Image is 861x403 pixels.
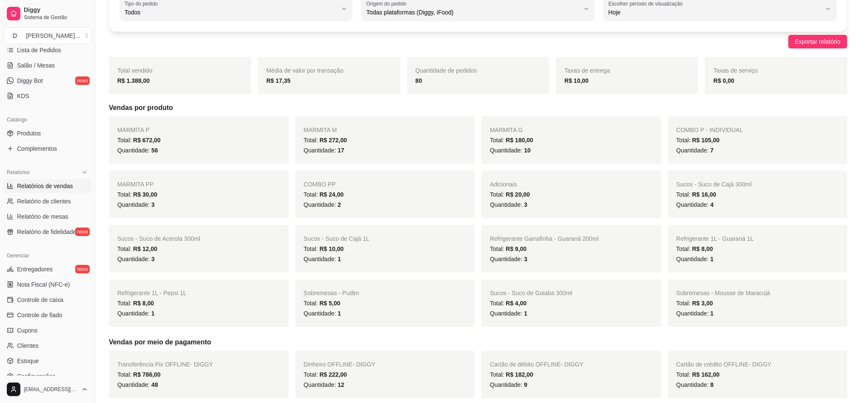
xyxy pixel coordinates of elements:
span: Cartão de débito OFFLINE - DIGGY [490,361,583,368]
span: 1 [338,310,341,317]
span: Total: [677,245,713,252]
a: Clientes [3,339,91,352]
span: 1 [711,256,714,262]
span: R$ 5,00 [320,300,340,307]
span: R$ 105,00 [692,137,720,144]
span: Exportar relatório [795,37,841,46]
span: R$ 8,00 [133,300,154,307]
a: Relatório de fidelidadenovo [3,225,91,239]
span: 1 [338,256,341,262]
span: R$ 24,00 [320,191,344,198]
span: Todas plataformas (Diggy, iFood) [366,8,579,17]
span: Salão / Mesas [17,61,55,70]
button: Select a team [3,27,91,44]
span: [EMAIL_ADDRESS][DOMAIN_NAME] [24,386,78,393]
span: R$ 180,00 [506,137,533,144]
span: Total: [117,300,154,307]
a: Diggy Botnovo [3,74,91,87]
span: Relatórios de vendas [17,182,73,190]
span: Adicionais [490,181,517,188]
strong: R$ 17,35 [266,77,291,84]
span: R$ 222,00 [320,371,347,378]
span: Sobremesas - Pudim [304,290,360,296]
span: 10 [524,147,531,154]
span: R$ 182,00 [506,371,533,378]
span: 17 [338,147,345,154]
span: Sucos - Suco de Acerola 300ml [117,235,200,242]
span: Refrigerante 1L - Guaraná 1L [677,235,754,242]
span: Sucos - Suco de Goiaba 300ml [490,290,572,296]
span: COMBO P - INDIVIDUAL [677,127,743,133]
span: 3 [524,201,527,208]
a: Lista de Pedidos [3,43,91,57]
span: 3 [151,256,155,262]
span: Média de valor por transação [266,67,343,74]
a: Relatório de clientes [3,194,91,208]
span: 8 [711,381,714,388]
span: Total: [490,137,533,144]
span: Quantidade: [117,310,155,317]
span: Total: [117,245,157,252]
span: Quantidade: [677,310,714,317]
span: Sobremesas - Mousse de Maracujá [677,290,770,296]
a: Entregadoresnovo [3,262,91,276]
span: Taxas de entrega [564,67,610,74]
strong: 80 [416,77,422,84]
span: Diggy [24,6,88,14]
span: Cartão de crédito OFFLINE - DIGGY [677,361,772,368]
span: 4 [711,201,714,208]
span: Quantidade: [117,256,155,262]
span: MARMITA M [304,127,337,133]
span: Configurações [17,372,55,380]
a: Complementos [3,142,91,155]
span: 48 [151,381,158,388]
span: Lista de Pedidos [17,46,61,54]
span: R$ 10,00 [320,245,344,252]
span: Total: [677,371,720,378]
span: Total: [304,300,340,307]
span: Refrigerante 1L - Pepsi 1L [117,290,187,296]
span: Relatório de clientes [17,197,71,206]
span: R$ 272,00 [320,137,347,144]
span: R$ 8,00 [692,245,713,252]
span: Produtos [17,129,41,138]
span: 2 [338,201,341,208]
span: Total: [117,371,161,378]
span: Quantidade: [304,310,341,317]
span: 1 [711,310,714,317]
span: 3 [524,256,527,262]
span: Total: [490,191,530,198]
span: Quantidade: [304,381,345,388]
span: COMBO PP [304,181,336,188]
strong: R$ 1.388,00 [117,77,150,84]
span: Quantidade: [117,201,155,208]
span: 9 [524,381,527,388]
span: Relatório de mesas [17,212,68,221]
span: Nota Fiscal (NFC-e) [17,280,70,289]
span: Total vendido [117,67,153,74]
div: [PERSON_NAME] ... [26,31,80,40]
a: Controle de fiado [3,308,91,322]
span: Taxas de serviço [714,67,758,74]
span: R$ 12,00 [133,245,157,252]
a: Configurações [3,369,91,383]
span: Quantidade: [304,147,345,154]
span: Quantidade: [677,201,714,208]
span: D [11,31,19,40]
span: Quantidade: [490,381,527,388]
span: Quantidade: [117,147,158,154]
span: Total: [490,245,527,252]
span: Sucos - Suco de Cajá 300ml [677,181,752,188]
a: DiggySistema de Gestão [3,3,91,24]
span: Entregadores [17,265,53,273]
span: Total: [677,191,717,198]
span: 56 [151,147,158,154]
div: Catálogo [3,113,91,127]
span: Relatórios [7,169,30,176]
strong: R$ 10,00 [564,77,589,84]
span: Cupons [17,326,37,335]
span: Sistema de Gestão [24,14,88,21]
span: Quantidade: [490,201,527,208]
span: Quantidade: [677,147,714,154]
h5: Vendas por produto [109,103,847,113]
